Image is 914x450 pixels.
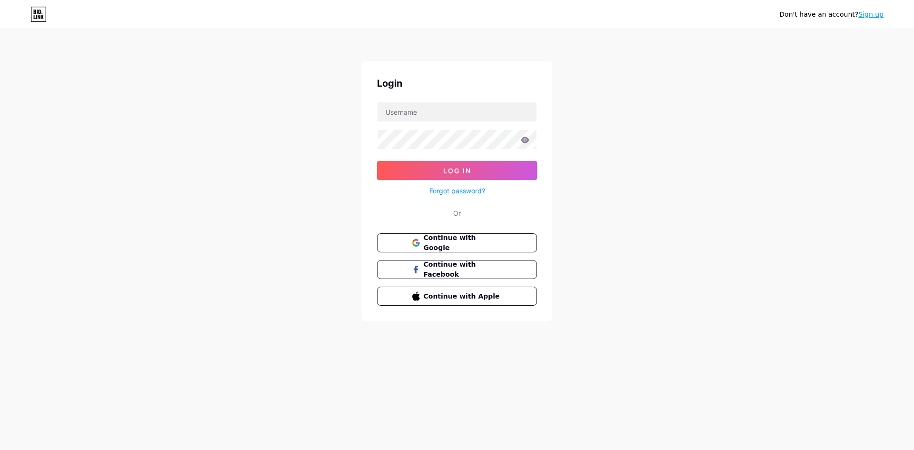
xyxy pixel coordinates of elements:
button: Continue with Google [377,233,537,252]
span: Log In [443,167,471,175]
button: Continue with Facebook [377,260,537,279]
input: Username [378,102,536,121]
a: Forgot password? [429,186,485,196]
div: Or [453,208,461,218]
button: Log In [377,161,537,180]
span: Continue with Google [424,233,502,253]
div: Don't have an account? [779,10,884,20]
span: Continue with Apple [424,291,502,301]
a: Sign up [858,10,884,18]
button: Continue with Apple [377,287,537,306]
div: Login [377,76,537,90]
span: Continue with Facebook [424,260,502,280]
